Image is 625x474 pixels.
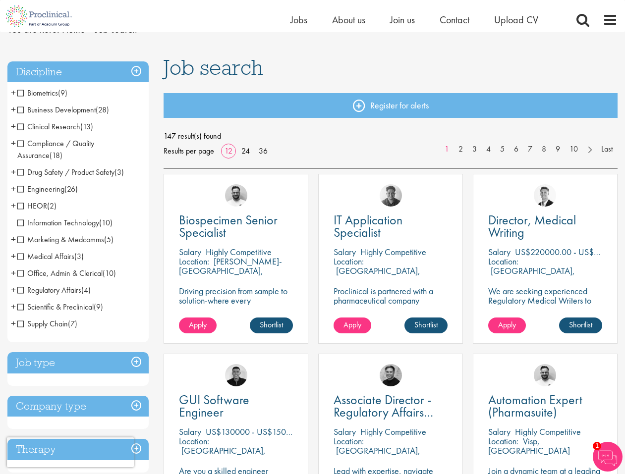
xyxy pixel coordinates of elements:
[440,13,469,26] a: Contact
[164,144,214,158] span: Results per page
[7,61,149,83] h3: Discipline
[104,234,114,245] span: (5)
[551,144,565,155] a: 9
[179,391,249,421] span: GUI Software Engineer
[494,13,538,26] a: Upload CV
[360,246,426,258] p: Highly Competitive
[17,121,93,132] span: Clinical Research
[488,286,602,324] p: We are seeking experienced Regulatory Medical Writers to join our client, a dynamic and growing b...
[534,364,556,386] a: Emile De Beer
[334,445,420,466] p: [GEOGRAPHIC_DATA], [GEOGRAPHIC_DATA]
[11,198,16,213] span: +
[179,256,209,267] span: Location:
[179,317,217,333] a: Apply
[17,184,64,194] span: Engineering
[17,105,96,115] span: Business Development
[94,302,103,312] span: (9)
[332,13,365,26] a: About us
[11,299,16,314] span: +
[11,136,16,151] span: +
[164,129,618,144] span: 147 result(s) found
[17,234,114,245] span: Marketing & Medcomms
[103,268,116,278] span: (10)
[565,144,583,155] a: 10
[334,435,364,447] span: Location:
[593,442,623,472] img: Chatbot
[559,317,602,333] a: Shortlist
[334,391,433,433] span: Associate Director - Regulatory Affairs Consultant
[68,318,77,329] span: (7)
[189,319,207,330] span: Apply
[380,364,402,386] img: Peter Duvall
[17,217,99,228] span: Information Technology
[17,285,91,295] span: Regulatory Affairs
[179,256,282,286] p: [PERSON_NAME]-[GEOGRAPHIC_DATA], [GEOGRAPHIC_DATA]
[488,246,511,258] span: Salary
[17,251,74,262] span: Medical Affairs
[488,317,526,333] a: Apply
[99,217,113,228] span: (10)
[221,146,236,156] a: 12
[467,144,482,155] a: 3
[11,181,16,196] span: +
[17,302,103,312] span: Scientific & Preclinical
[11,232,16,247] span: +
[17,167,114,177] span: Drug Safety / Product Safety
[509,144,523,155] a: 6
[17,138,94,160] span: Compliance / Quality Assurance
[11,265,16,280] span: +
[206,246,272,258] p: Highly Competitive
[290,13,307,26] span: Jobs
[179,211,278,241] span: Biospecimen Senior Specialist
[515,426,581,437] p: Highly Competitive
[17,167,124,177] span: Drug Safety / Product Safety
[225,184,247,207] img: Emile De Beer
[17,88,58,98] span: Biometrics
[179,394,293,419] a: GUI Software Engineer
[7,437,134,467] iframe: reCAPTCHA
[17,302,94,312] span: Scientific & Preclinical
[17,201,47,211] span: HEOR
[380,184,402,207] img: Sheridon Lloyd
[17,268,103,278] span: Office, Admin & Clerical
[179,435,209,447] span: Location:
[17,318,68,329] span: Supply Chain
[7,396,149,417] div: Company type
[481,144,496,155] a: 4
[11,164,16,179] span: +
[534,184,556,207] img: George Watson
[488,394,602,419] a: Automation Expert (Pharmasuite)
[360,426,426,437] p: Highly Competitive
[179,214,293,239] a: Biospecimen Senior Specialist
[179,286,293,324] p: Driving precision from sample to solution-where every biospecimen tells a story of innovation.
[390,13,415,26] a: Join us
[440,144,454,155] a: 1
[488,265,575,286] p: [GEOGRAPHIC_DATA], [GEOGRAPHIC_DATA]
[334,317,371,333] a: Apply
[404,317,448,333] a: Shortlist
[17,88,67,98] span: Biometrics
[225,364,247,386] a: Christian Andersen
[334,246,356,258] span: Salary
[17,105,109,115] span: Business Development
[7,352,149,373] h3: Job type
[454,144,468,155] a: 2
[334,426,356,437] span: Salary
[250,317,293,333] a: Shortlist
[17,268,116,278] span: Office, Admin & Clerical
[17,121,80,132] span: Clinical Research
[334,265,420,286] p: [GEOGRAPHIC_DATA], [GEOGRAPHIC_DATA]
[179,246,201,258] span: Salary
[596,144,618,155] a: Last
[179,426,201,437] span: Salary
[17,217,113,228] span: Information Technology
[334,394,448,419] a: Associate Director - Regulatory Affairs Consultant
[593,442,601,450] span: 1
[11,102,16,117] span: +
